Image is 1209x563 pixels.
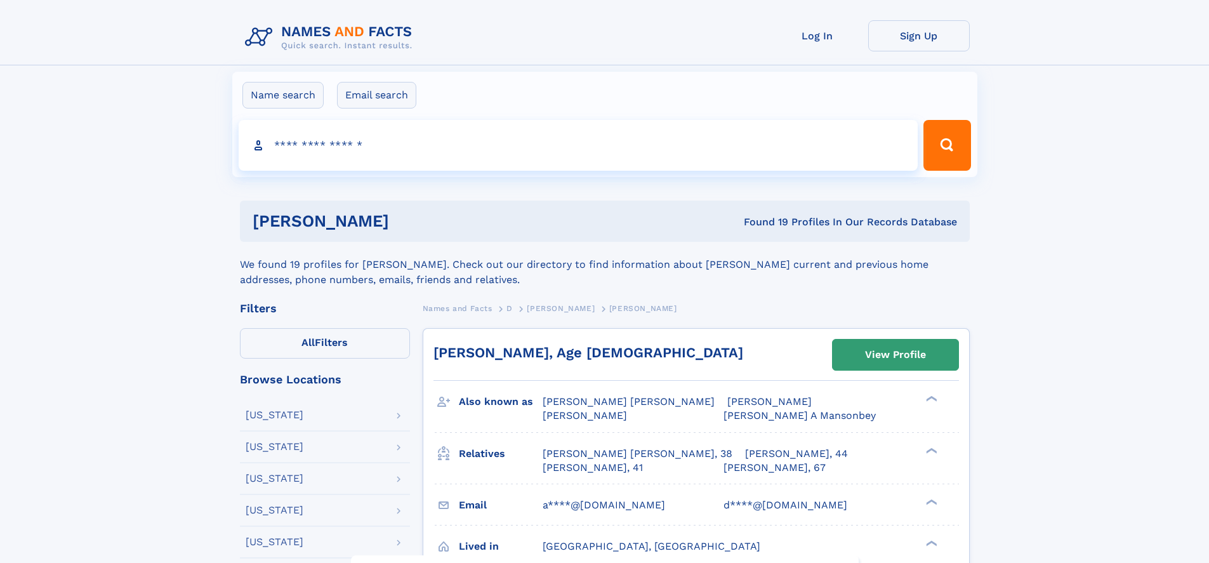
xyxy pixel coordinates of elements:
div: [US_STATE] [246,474,303,484]
span: D [506,304,513,313]
a: [PERSON_NAME] [PERSON_NAME], 38 [543,447,732,461]
label: Filters [240,328,410,359]
img: Logo Names and Facts [240,20,423,55]
a: Log In [767,20,868,51]
span: [PERSON_NAME] [727,395,812,407]
div: Found 19 Profiles In Our Records Database [566,215,957,229]
span: [PERSON_NAME] [PERSON_NAME] [543,395,715,407]
label: Email search [337,82,416,109]
h3: Also known as [459,391,543,413]
a: D [506,300,513,316]
h3: Lived in [459,536,543,557]
span: [PERSON_NAME] A Mansonbey [723,409,876,421]
span: [PERSON_NAME] [609,304,677,313]
div: View Profile [865,340,926,369]
span: All [301,336,315,348]
h1: [PERSON_NAME] [253,213,567,229]
div: ❯ [923,446,938,454]
label: Name search [242,82,324,109]
a: [PERSON_NAME], Age [DEMOGRAPHIC_DATA] [433,345,743,361]
div: We found 19 profiles for [PERSON_NAME]. Check out our directory to find information about [PERSON... [240,242,970,288]
span: [GEOGRAPHIC_DATA], [GEOGRAPHIC_DATA] [543,540,760,552]
span: [PERSON_NAME] [543,409,627,421]
div: [US_STATE] [246,442,303,452]
div: ❯ [923,498,938,506]
a: [PERSON_NAME] [527,300,595,316]
button: Search Button [923,120,970,171]
a: Sign Up [868,20,970,51]
h3: Relatives [459,443,543,465]
div: Browse Locations [240,374,410,385]
div: [US_STATE] [246,505,303,515]
div: Filters [240,303,410,314]
a: [PERSON_NAME], 67 [723,461,826,475]
div: ❯ [923,395,938,403]
a: View Profile [833,340,958,370]
input: search input [239,120,918,171]
div: [US_STATE] [246,537,303,547]
div: [US_STATE] [246,410,303,420]
h3: Email [459,494,543,516]
span: [PERSON_NAME] [527,304,595,313]
a: [PERSON_NAME], 41 [543,461,643,475]
a: Names and Facts [423,300,492,316]
div: ❯ [923,539,938,547]
a: [PERSON_NAME], 44 [745,447,848,461]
